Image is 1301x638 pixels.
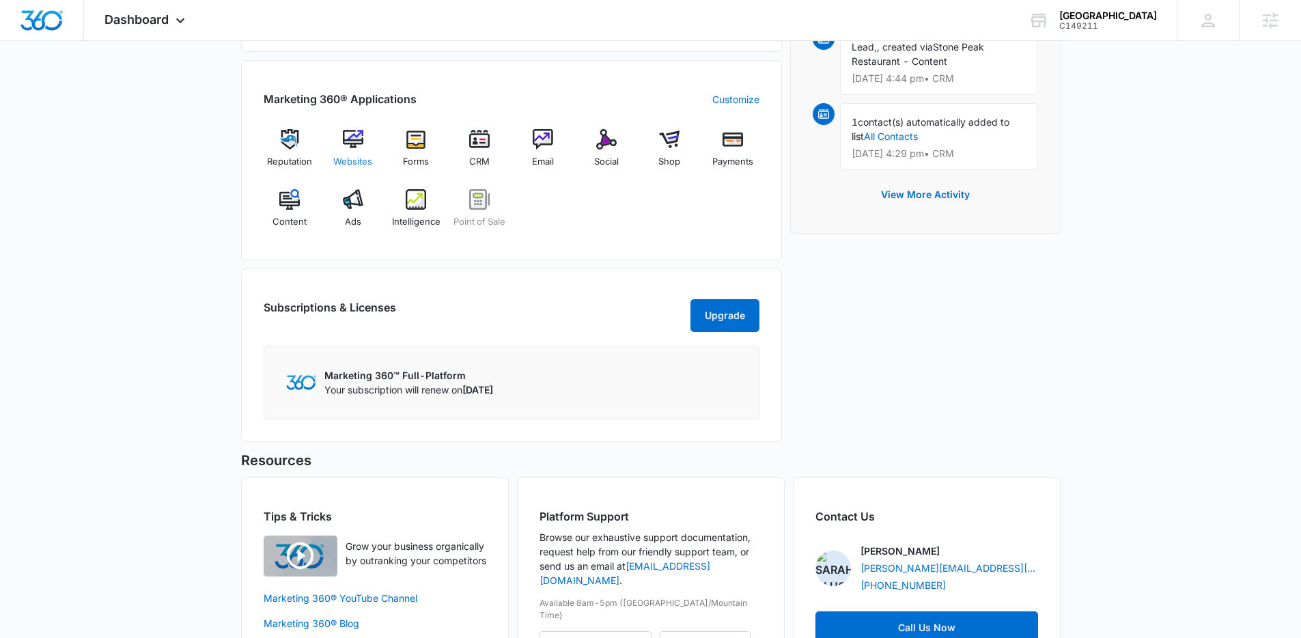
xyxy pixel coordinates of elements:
[1059,10,1157,21] div: account name
[469,155,490,169] span: CRM
[690,299,759,332] button: Upgrade
[815,508,1038,525] h2: Contact Us
[453,189,506,238] a: Point of Sale
[264,189,316,238] a: Content
[324,383,493,397] p: Your subscription will renew on
[264,591,486,605] a: Marketing 360® YouTube Channel
[264,91,417,107] h2: Marketing 360® Applications
[580,129,632,178] a: Social
[852,41,877,53] span: Lead,
[324,368,493,383] p: Marketing 360™ Full-Platform
[861,544,940,558] p: [PERSON_NAME]
[861,561,1038,575] a: [PERSON_NAME][EMAIL_ADDRESS][PERSON_NAME][DOMAIN_NAME]
[326,189,379,238] a: Ads
[453,129,506,178] a: CRM
[264,508,486,525] h2: Tips & Tricks
[712,155,753,169] span: Payments
[403,155,429,169] span: Forms
[643,129,696,178] a: Shop
[390,129,443,178] a: Forms
[390,189,443,238] a: Intelligence
[392,215,440,229] span: Intelligence
[852,149,1026,158] p: [DATE] 4:29 pm • CRM
[267,155,312,169] span: Reputation
[861,578,946,592] a: [PHONE_NUMBER]
[333,155,372,169] span: Websites
[264,616,486,630] a: Marketing 360® Blog
[286,375,316,389] img: Marketing 360 Logo
[540,597,762,622] p: Available 8am-5pm ([GEOGRAPHIC_DATA]/Mountain Time)
[345,215,361,229] span: Ads
[462,384,493,396] span: [DATE]
[272,215,307,229] span: Content
[815,551,851,586] img: Sarah Gluchacki
[326,129,379,178] a: Websites
[104,12,169,27] span: Dashboard
[532,155,554,169] span: Email
[852,116,1009,142] span: contact(s) automatically added to list
[453,215,505,229] span: Point of Sale
[540,508,762,525] h2: Platform Support
[864,130,918,142] a: All Contacts
[712,92,759,107] a: Customize
[517,129,570,178] a: Email
[264,299,396,327] h2: Subscriptions & Licenses
[852,74,1026,83] p: [DATE] 4:44 pm • CRM
[264,129,316,178] a: Reputation
[264,536,337,577] img: Quick Overview Video
[877,41,933,53] span: , created via
[540,530,762,587] p: Browse our exhaustive support documentation, request help from our friendly support team, or send...
[594,155,619,169] span: Social
[852,116,858,128] span: 1
[707,129,759,178] a: Payments
[867,178,983,211] button: View More Activity
[346,539,486,568] p: Grow your business organically by outranking your competitors
[241,450,1061,471] h5: Resources
[658,155,680,169] span: Shop
[1059,21,1157,31] div: account id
